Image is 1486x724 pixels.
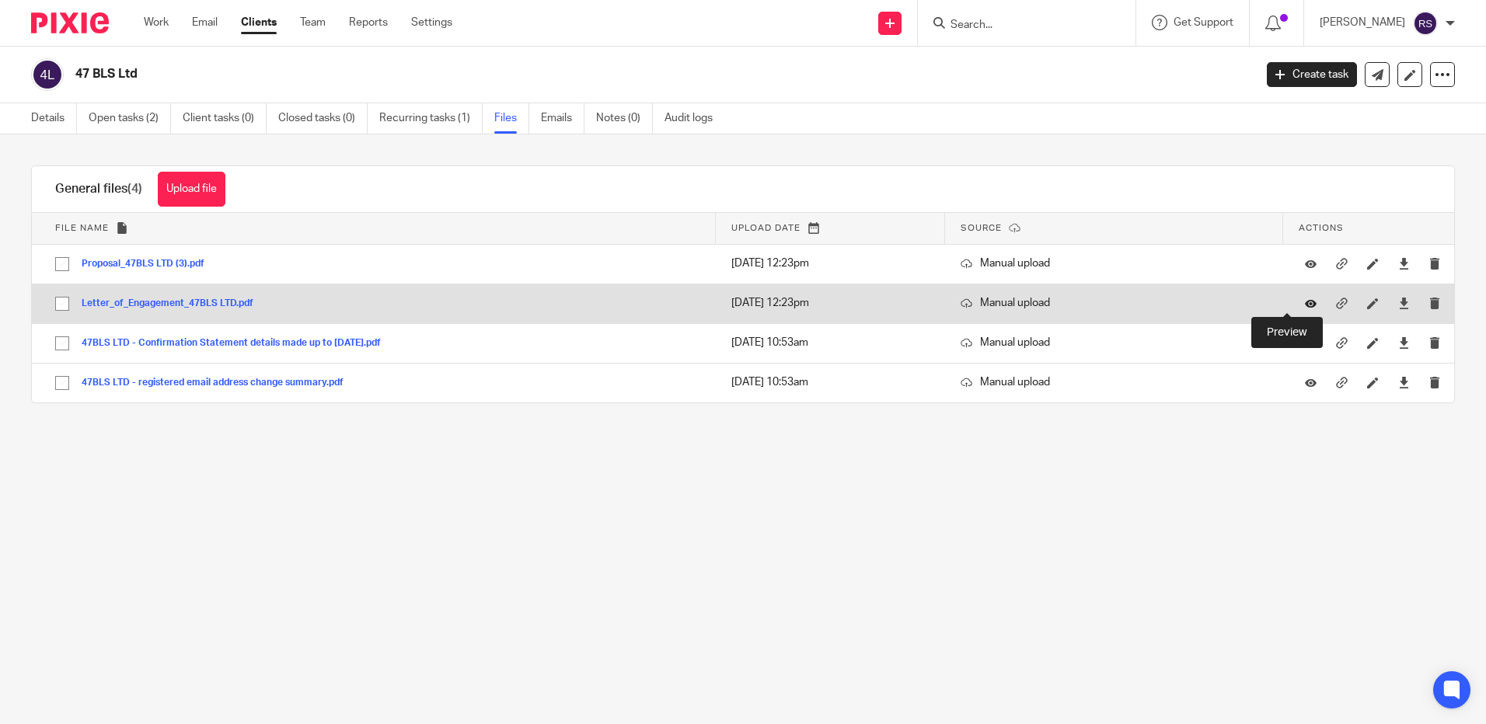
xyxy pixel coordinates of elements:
span: Upload date [731,224,801,232]
span: File name [55,224,109,232]
span: Get Support [1174,17,1233,28]
a: Files [494,103,529,134]
a: Open tasks (2) [89,103,171,134]
a: Settings [411,15,452,30]
p: [DATE] 10:53am [731,335,930,350]
p: [DATE] 12:23pm [731,295,930,311]
span: Source [961,224,1002,232]
a: Notes (0) [596,103,653,134]
p: Manual upload [961,256,1268,271]
p: Manual upload [961,335,1268,350]
img: svg%3E [1413,11,1438,36]
input: Select [47,289,77,318]
a: Emails [541,103,584,134]
a: Download [1398,374,1410,390]
h1: General files [55,181,142,197]
a: Create task [1267,62,1357,87]
a: Work [144,15,169,30]
button: Upload file [158,172,225,207]
button: Proposal_47BLS LTD (3).pdf [82,259,216,270]
a: Recurring tasks (1) [379,103,483,134]
button: 47BLS LTD - Confirmation Statement details made up to [DATE].pdf [82,338,392,349]
img: svg%3E [31,58,64,91]
h2: 47 BLS Ltd [75,66,1010,82]
span: (4) [127,183,142,195]
input: Search [949,19,1089,33]
a: Team [300,15,326,30]
p: Manual upload [961,374,1268,390]
p: Manual upload [961,295,1268,311]
p: [DATE] 10:53am [731,374,930,390]
a: Audit logs [665,103,724,134]
a: Download [1398,335,1410,350]
a: Clients [241,15,277,30]
input: Select [47,329,77,358]
a: Download [1398,256,1410,271]
a: Email [192,15,218,30]
img: Pixie [31,12,109,33]
a: Closed tasks (0) [278,103,368,134]
button: Letter_of_Engagement_47BLS LTD.pdf [82,298,265,309]
a: Download [1398,295,1410,311]
button: 47BLS LTD - registered email address change summary.pdf [82,378,355,388]
a: Client tasks (0) [183,103,267,134]
a: Reports [349,15,388,30]
span: Actions [1299,224,1344,232]
p: [PERSON_NAME] [1320,15,1405,30]
a: Details [31,103,77,134]
p: [DATE] 12:23pm [731,256,930,271]
input: Select [47,368,77,398]
input: Select [47,249,77,279]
